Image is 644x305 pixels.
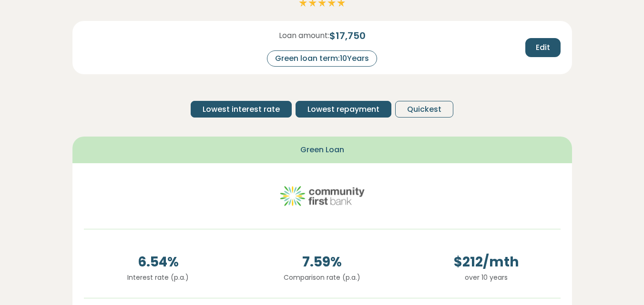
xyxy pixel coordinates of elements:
button: Lowest interest rate [191,101,292,118]
p: over 10 years [412,272,561,283]
span: Loan amount: [279,30,329,41]
button: Quickest [395,101,453,118]
button: Edit [525,38,561,57]
span: Quickest [407,104,441,115]
span: 6.54 % [84,252,233,272]
span: Lowest interest rate [203,104,280,115]
img: community-first logo [279,175,365,217]
span: Edit [536,42,550,53]
div: Green loan term: 10 Years [267,50,377,67]
span: Green Loan [300,144,344,156]
span: Lowest repayment [307,104,379,115]
span: 7.59 % [248,252,397,272]
span: $ 17,750 [329,29,366,43]
span: $ 212 /mth [412,252,561,272]
button: Lowest repayment [296,101,391,118]
p: Comparison rate (p.a.) [248,272,397,283]
p: Interest rate (p.a.) [84,272,233,283]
